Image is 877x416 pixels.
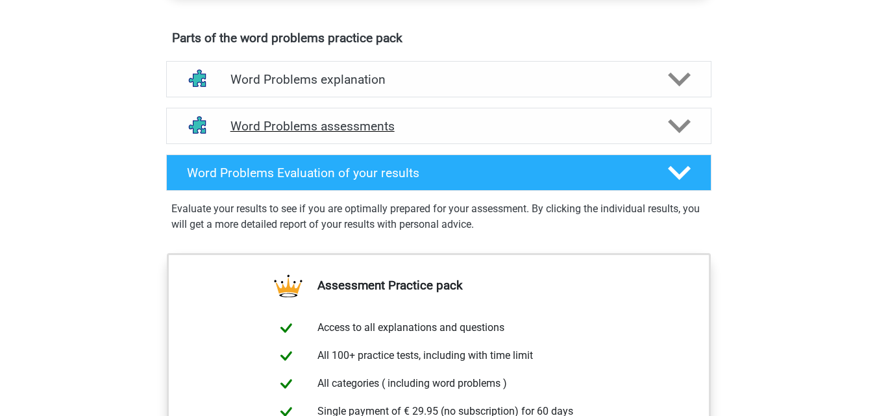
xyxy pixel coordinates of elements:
p: Evaluate your results to see if you are optimally prepared for your assessment. By clicking the i... [171,201,706,232]
a: Word Problems Evaluation of your results [161,154,717,191]
h4: Word Problems assessments [230,119,647,134]
a: explanations Word Problems explanation [161,61,717,97]
img: word problems assessments [182,110,216,143]
a: assessments Word Problems assessments [161,108,717,144]
h4: Parts of the word problems practice pack [172,31,706,45]
h4: Word Problems Evaluation of your results [187,165,647,180]
h4: Word Problems explanation [230,72,647,87]
img: word problems explanations [182,63,216,96]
